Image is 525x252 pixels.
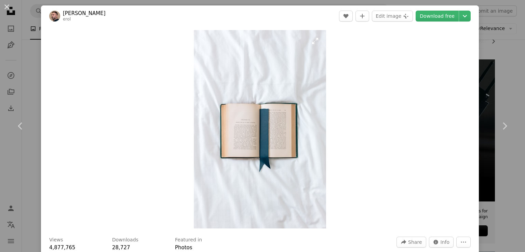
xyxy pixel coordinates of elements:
button: Stats about this image [429,237,454,248]
a: [PERSON_NAME] [63,10,106,17]
img: Go to Erol Ahmed's profile [49,11,60,22]
button: More Actions [456,237,471,248]
a: Photos [175,244,192,251]
span: Share [408,237,422,247]
a: Download free [416,11,459,22]
span: Info [441,237,450,247]
h3: Downloads [112,237,138,243]
button: Add to Collection [355,11,369,22]
a: erol [63,17,71,22]
button: Zoom in on this image [194,30,326,228]
button: Like [339,11,353,22]
span: 28,727 [112,244,130,251]
h3: Featured in [175,237,202,243]
h3: Views [49,237,63,243]
button: Choose download size [459,11,471,22]
button: Edit image [372,11,413,22]
button: Share this image [396,237,426,248]
span: 4,877,765 [49,244,75,251]
a: Next [484,93,525,159]
img: an open book with a blue ribbon on a white sheet [194,30,326,228]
